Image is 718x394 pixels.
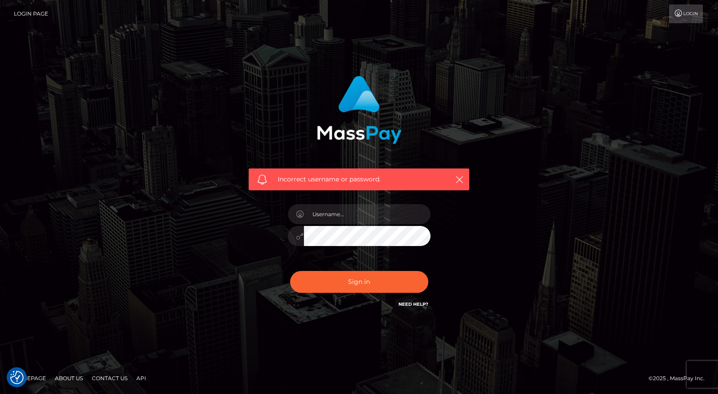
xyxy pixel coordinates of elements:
button: Sign in [290,271,428,293]
div: © 2025 , MassPay Inc. [648,373,711,383]
button: Consent Preferences [10,371,24,384]
img: Revisit consent button [10,371,24,384]
a: Contact Us [88,371,131,385]
a: Login Page [14,4,48,23]
a: API [133,371,150,385]
span: Incorrect username or password. [278,175,440,184]
img: MassPay Login [317,76,402,144]
a: Need Help? [398,301,428,307]
input: Username... [304,204,431,224]
a: About Us [51,371,86,385]
a: Homepage [10,371,49,385]
a: Login [669,4,703,23]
